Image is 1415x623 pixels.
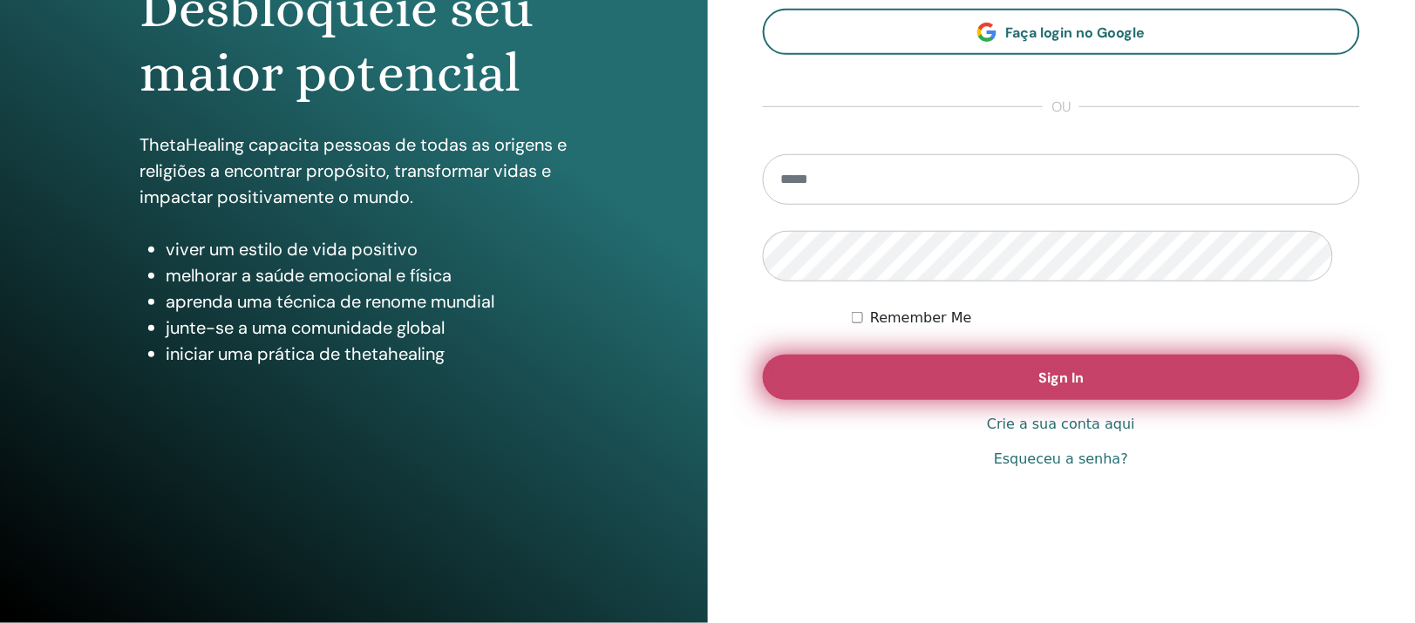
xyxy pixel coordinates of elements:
[1005,24,1145,42] span: Faça login no Google
[870,308,972,328] label: Remember Me
[1043,97,1079,118] span: ou
[994,449,1128,470] a: Esqueceu a senha?
[166,341,568,367] li: iniciar uma prática de thetahealing
[763,355,1361,400] button: Sign In
[139,132,568,210] p: ThetaHealing capacita pessoas de todas as origens e religiões a encontrar propósito, transformar ...
[166,315,568,341] li: junte-se a uma comunidade global
[166,262,568,288] li: melhorar a saúde emocional e física
[987,414,1135,435] a: Crie a sua conta aqui
[166,236,568,262] li: viver um estilo de vida positivo
[1038,369,1084,387] span: Sign In
[763,9,1361,55] a: Faça login no Google
[166,288,568,315] li: aprenda uma técnica de renome mundial
[852,308,1360,328] div: Keep me authenticated indefinitely or until I manually logout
